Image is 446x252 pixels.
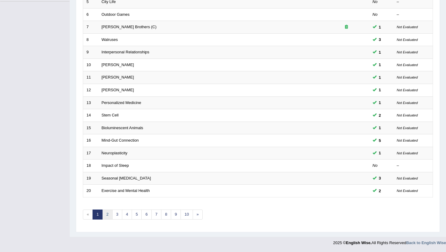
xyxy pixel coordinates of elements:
a: 2 [102,210,112,220]
a: Mind-Gut Connection [102,138,139,143]
a: Personalized Medicine [102,100,141,105]
td: 11 [83,71,98,84]
span: You can still take this question [377,188,383,194]
small: Not Evaluated [397,63,418,67]
span: You can still take this question [377,137,383,144]
td: 20 [83,185,98,197]
a: 7 [151,210,161,220]
a: Outdoor Games [102,12,130,17]
small: Not Evaluated [397,101,418,105]
small: Not Evaluated [397,113,418,117]
a: 5 [132,210,142,220]
td: 8 [83,33,98,46]
small: Not Evaluated [397,126,418,130]
small: Not Evaluated [397,38,418,42]
td: 15 [83,122,98,134]
a: [PERSON_NAME] [102,62,134,67]
a: [PERSON_NAME] Brothers (C) [102,25,157,29]
small: Not Evaluated [397,176,418,180]
a: 9 [171,210,181,220]
a: 4 [122,210,132,220]
td: 12 [83,84,98,96]
td: 19 [83,172,98,185]
small: Not Evaluated [397,88,418,92]
span: You can still take this question [377,62,383,68]
a: Bioluminescent Animals [102,126,143,130]
small: Not Evaluated [397,76,418,79]
div: Exam occurring question [327,24,366,30]
a: Exercise and Mental Health [102,188,150,193]
span: You can still take this question [377,24,383,30]
strong: English Wise. [346,240,371,245]
span: You can still take this question [377,112,383,119]
td: 9 [83,46,98,59]
div: – [397,12,430,18]
a: Neuroplasticity [102,151,127,155]
span: You can still take this question [377,74,383,81]
div: 2025 © All Rights Reserved [333,237,446,246]
a: Walruses [102,37,118,42]
small: Not Evaluated [397,50,418,54]
td: 10 [83,59,98,71]
small: Not Evaluated [397,25,418,29]
a: Back to English Wise [406,240,446,245]
a: 8 [161,210,171,220]
td: 18 [83,160,98,172]
a: [PERSON_NAME] [102,88,134,92]
td: 6 [83,8,98,21]
small: Not Evaluated [397,189,418,193]
em: No [373,12,378,17]
small: Not Evaluated [397,151,418,155]
div: – [397,163,430,169]
span: You can still take this question [377,150,383,156]
span: « [83,210,93,220]
a: Impact of Sleep [102,163,129,168]
a: Stem Cell [102,113,119,117]
span: You can still take this question [377,36,383,43]
a: » [193,210,203,220]
a: 10 [181,210,193,220]
span: You can still take this question [377,125,383,131]
a: Interpersonal Relationships [102,50,150,54]
span: You can still take this question [377,99,383,106]
span: You can still take this question [377,49,383,55]
small: Not Evaluated [397,139,418,142]
span: You can still take this question [377,87,383,93]
td: 14 [83,109,98,122]
a: 3 [112,210,122,220]
em: No [373,163,378,168]
td: 7 [83,21,98,34]
span: You can still take this question [377,175,383,181]
td: 13 [83,96,98,109]
a: 1 [93,210,103,220]
td: 17 [83,147,98,160]
a: Seasonal [MEDICAL_DATA] [102,176,151,180]
a: 6 [141,210,151,220]
a: [PERSON_NAME] [102,75,134,79]
td: 16 [83,134,98,147]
